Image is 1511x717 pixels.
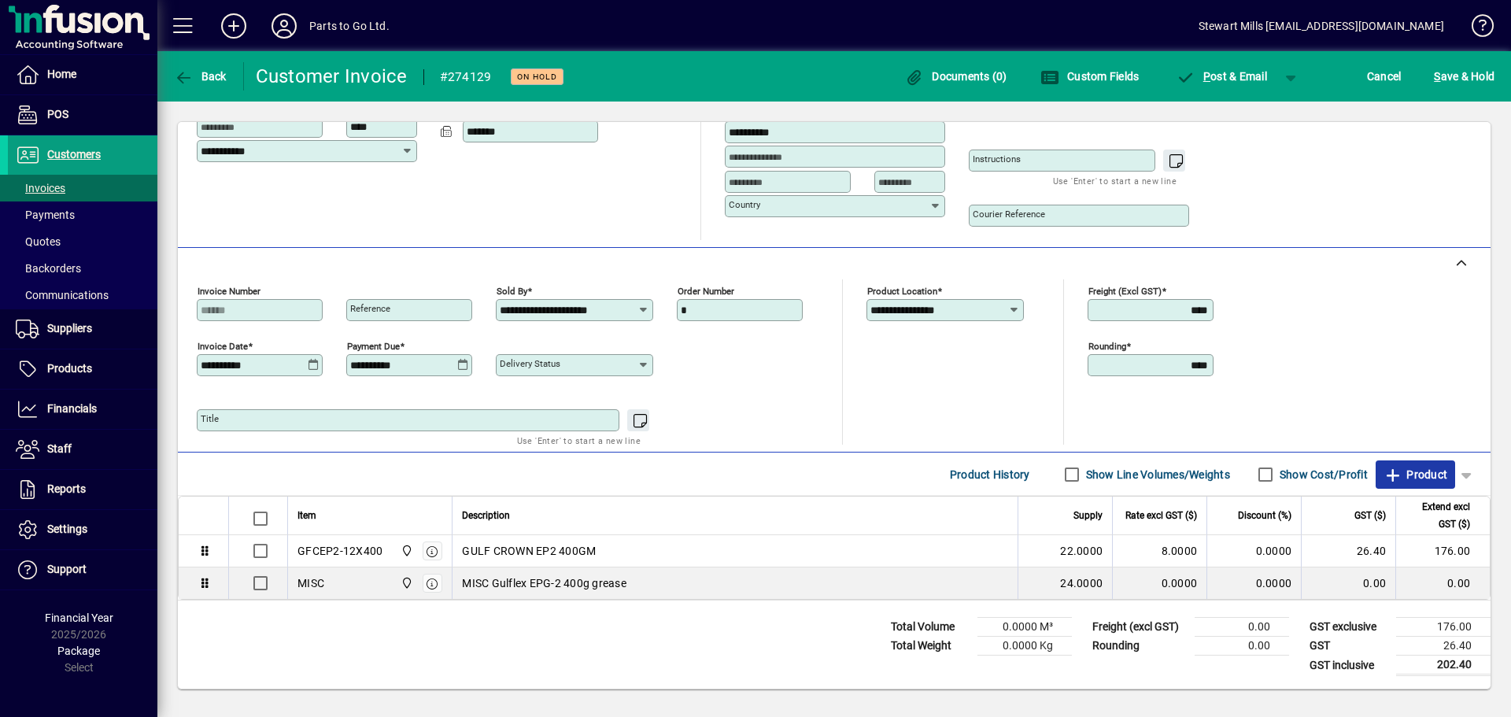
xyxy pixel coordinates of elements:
[1176,70,1267,83] span: ost & Email
[1302,656,1396,675] td: GST inclusive
[462,507,510,524] span: Description
[397,575,415,592] span: DAE - Bulk Store
[1203,70,1210,83] span: P
[309,13,390,39] div: Parts to Go Ltd.
[905,70,1007,83] span: Documents (0)
[1199,13,1444,39] div: Stewart Mills [EMAIL_ADDRESS][DOMAIN_NAME]
[198,286,260,297] mat-label: Invoice number
[1460,3,1491,54] a: Knowledge Base
[397,542,415,560] span: DAE - Bulk Store
[1088,286,1162,297] mat-label: Freight (excl GST)
[256,64,408,89] div: Customer Invoice
[350,303,390,314] mat-label: Reference
[729,199,760,210] mat-label: Country
[1036,62,1143,91] button: Custom Fields
[16,235,61,248] span: Quotes
[174,70,227,83] span: Back
[16,182,65,194] span: Invoices
[16,262,81,275] span: Backorders
[1367,64,1402,89] span: Cancel
[47,148,101,161] span: Customers
[47,482,86,495] span: Reports
[1122,575,1197,591] div: 0.0000
[8,55,157,94] a: Home
[1301,535,1395,567] td: 26.40
[8,228,157,255] a: Quotes
[1276,467,1368,482] label: Show Cost/Profit
[1053,172,1177,190] mat-hint: Use 'Enter' to start a new line
[883,618,977,637] td: Total Volume
[47,402,97,415] span: Financials
[47,322,92,334] span: Suppliers
[1195,618,1289,637] td: 0.00
[347,341,400,352] mat-label: Payment due
[157,62,244,91] app-page-header-button: Back
[1395,535,1490,567] td: 176.00
[497,286,527,297] mat-label: Sold by
[16,289,109,301] span: Communications
[1396,637,1491,656] td: 26.40
[16,209,75,221] span: Payments
[297,543,382,559] div: GFCEP2-12X400
[297,575,324,591] div: MISC
[1125,507,1197,524] span: Rate excl GST ($)
[1206,567,1301,599] td: 0.0000
[944,460,1036,489] button: Product History
[8,95,157,135] a: POS
[1084,618,1195,637] td: Freight (excl GST)
[462,543,596,559] span: GULF CROWN EP2 400GM
[1395,567,1490,599] td: 0.00
[1376,460,1455,489] button: Product
[198,341,248,352] mat-label: Invoice date
[1084,637,1195,656] td: Rounding
[8,282,157,309] a: Communications
[977,637,1072,656] td: 0.0000 Kg
[209,12,259,40] button: Add
[8,550,157,589] a: Support
[462,575,626,591] span: MISC Gulflex EPG-2 400g grease
[867,286,937,297] mat-label: Product location
[1206,535,1301,567] td: 0.0000
[259,12,309,40] button: Profile
[47,523,87,535] span: Settings
[8,309,157,349] a: Suppliers
[1040,70,1140,83] span: Custom Fields
[47,563,87,575] span: Support
[47,362,92,375] span: Products
[1302,637,1396,656] td: GST
[517,431,641,449] mat-hint: Use 'Enter' to start a new line
[950,462,1030,487] span: Product History
[1396,618,1491,637] td: 176.00
[1073,507,1103,524] span: Supply
[8,390,157,429] a: Financials
[57,645,100,657] span: Package
[8,470,157,509] a: Reports
[1060,575,1103,591] span: 24.0000
[1363,62,1406,91] button: Cancel
[1302,618,1396,637] td: GST exclusive
[977,618,1072,637] td: 0.0000 M³
[1122,543,1197,559] div: 8.0000
[170,62,231,91] button: Back
[201,413,219,424] mat-label: Title
[47,108,68,120] span: POS
[8,255,157,282] a: Backorders
[47,442,72,455] span: Staff
[47,68,76,80] span: Home
[1430,62,1498,91] button: Save & Hold
[440,65,492,90] div: #274129
[1238,507,1291,524] span: Discount (%)
[1434,70,1440,83] span: S
[883,637,977,656] td: Total Weight
[973,209,1045,220] mat-label: Courier Reference
[1060,543,1103,559] span: 22.0000
[8,430,157,469] a: Staff
[1434,64,1494,89] span: ave & Hold
[1406,498,1470,533] span: Extend excl GST ($)
[1083,467,1230,482] label: Show Line Volumes/Weights
[8,510,157,549] a: Settings
[8,201,157,228] a: Payments
[500,358,560,369] mat-label: Delivery status
[1354,507,1386,524] span: GST ($)
[1301,567,1395,599] td: 0.00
